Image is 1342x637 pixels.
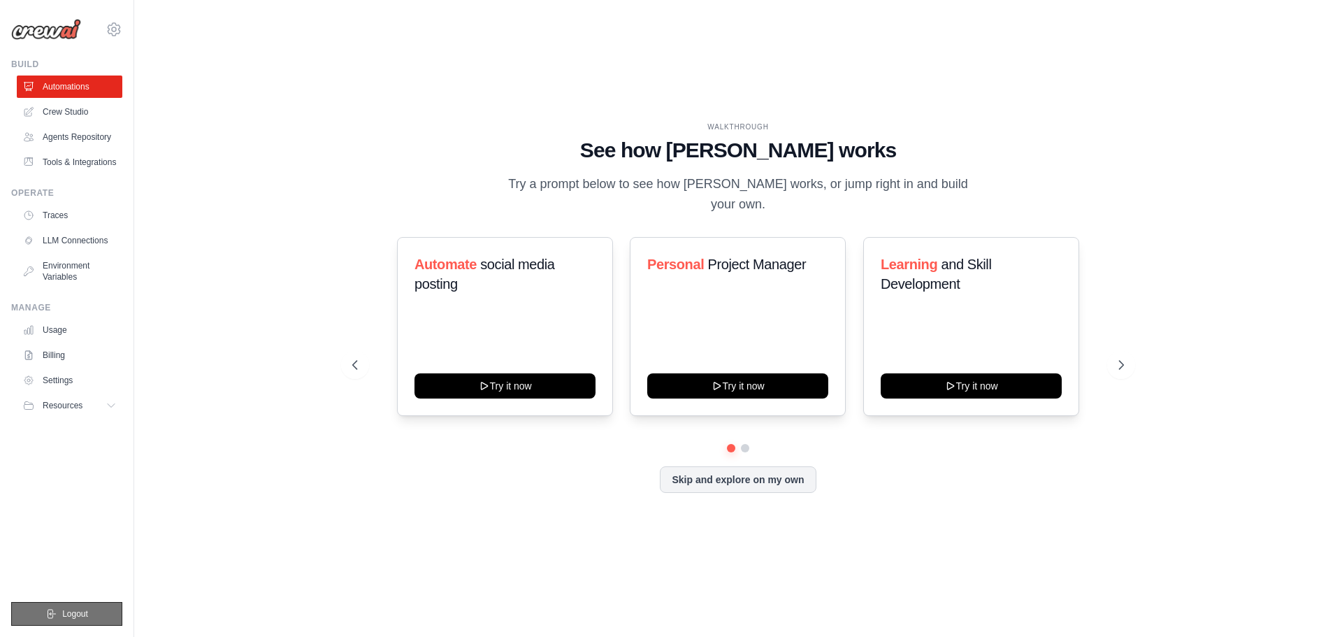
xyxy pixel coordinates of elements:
[647,373,828,399] button: Try it now
[11,59,122,70] div: Build
[414,257,555,292] span: social media posting
[503,174,973,215] p: Try a prompt below to see how [PERSON_NAME] works, or jump right in and build your own.
[11,302,122,313] div: Manage
[414,257,477,272] span: Automate
[17,319,122,341] a: Usage
[881,257,991,292] span: and Skill Development
[17,151,122,173] a: Tools & Integrations
[17,101,122,123] a: Crew Studio
[708,257,807,272] span: Project Manager
[1272,570,1342,637] iframe: Chat Widget
[11,602,122,626] button: Logout
[660,466,816,493] button: Skip and explore on my own
[352,138,1124,163] h1: See how [PERSON_NAME] works
[43,400,82,411] span: Resources
[11,19,81,40] img: Logo
[881,257,937,272] span: Learning
[352,122,1124,132] div: WALKTHROUGH
[17,229,122,252] a: LLM Connections
[17,76,122,98] a: Automations
[17,255,122,288] a: Environment Variables
[414,373,596,399] button: Try it now
[17,394,122,417] button: Resources
[881,373,1062,399] button: Try it now
[1272,570,1342,637] div: Widget de chat
[17,369,122,392] a: Settings
[17,204,122,227] a: Traces
[62,608,88,620] span: Logout
[17,126,122,148] a: Agents Repository
[11,187,122,199] div: Operate
[17,344,122,366] a: Billing
[647,257,704,272] span: Personal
